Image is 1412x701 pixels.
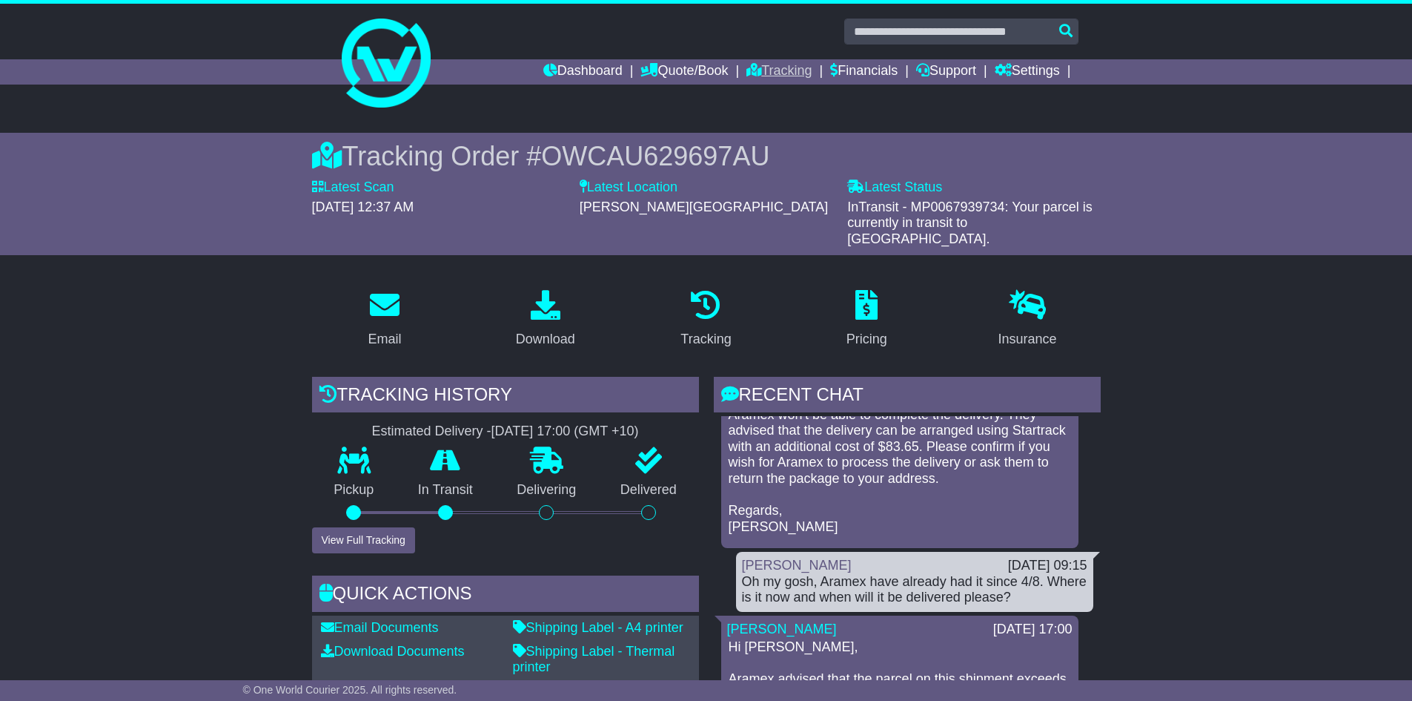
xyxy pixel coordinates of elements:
[513,644,675,675] a: Shipping Label - Thermal printer
[243,684,457,696] span: © One World Courier 2025. All rights reserved.
[312,180,394,196] label: Latest Scan
[312,576,699,616] div: Quick Actions
[742,558,852,573] a: [PERSON_NAME]
[671,285,740,355] a: Tracking
[916,59,976,85] a: Support
[513,620,683,635] a: Shipping Label - A4 printer
[580,180,677,196] label: Latest Location
[598,482,699,498] p: Delivered
[746,59,812,85] a: Tracking
[729,359,1071,536] p: Hi [PERSON_NAME], Due to the misdeclaration of the weight and dimensions, Aramex won't be able to...
[516,329,575,349] div: Download
[989,285,1067,355] a: Insurance
[506,285,585,355] a: Download
[993,622,1073,638] div: [DATE] 17:00
[830,59,898,85] a: Financials
[846,329,887,349] div: Pricing
[358,285,411,355] a: Email
[495,482,599,498] p: Delivering
[714,377,1101,417] div: RECENT CHAT
[321,620,439,635] a: Email Documents
[396,482,495,498] p: In Transit
[312,200,414,214] span: [DATE] 12:37 AM
[312,377,699,417] div: Tracking history
[742,574,1087,606] div: Oh my gosh, Aramex have already had it since 4/8. Where is it now and when will it be delivered p...
[580,200,828,214] span: [PERSON_NAME][GEOGRAPHIC_DATA]
[321,644,465,659] a: Download Documents
[312,140,1101,172] div: Tracking Order #
[312,424,699,440] div: Estimated Delivery -
[312,527,415,553] button: View Full Tracking
[680,329,731,349] div: Tracking
[837,285,897,355] a: Pricing
[541,141,769,171] span: OWCAU629697AU
[1008,558,1087,574] div: [DATE] 09:15
[543,59,623,85] a: Dashboard
[847,200,1093,246] span: InTransit - MP0067939734: Your parcel is currently in transit to [GEOGRAPHIC_DATA].
[727,622,837,636] a: [PERSON_NAME]
[995,59,1060,85] a: Settings
[491,424,639,440] div: [DATE] 17:00 (GMT +10)
[640,59,728,85] a: Quote/Book
[998,329,1057,349] div: Insurance
[312,482,397,498] p: Pickup
[847,180,942,196] label: Latest Status
[368,329,401,349] div: Email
